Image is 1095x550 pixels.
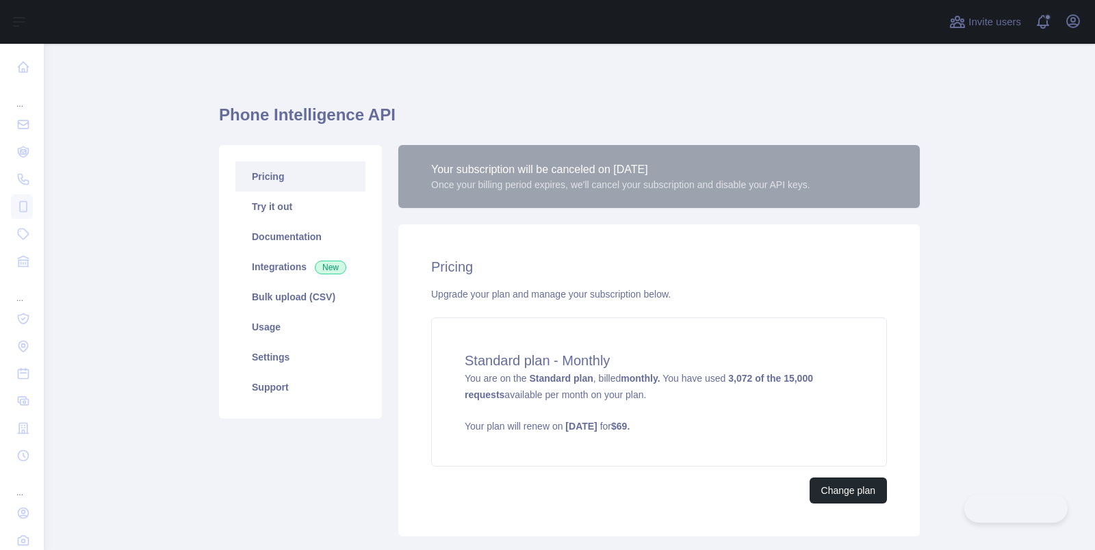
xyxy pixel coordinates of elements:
a: Support [235,372,365,402]
a: Bulk upload (CSV) [235,282,365,312]
div: Upgrade your plan and manage your subscription below. [431,287,887,301]
h1: Phone Intelligence API [219,104,920,137]
a: Usage [235,312,365,342]
strong: Standard plan [529,373,593,384]
div: ... [11,471,33,498]
p: Your plan will renew on for [465,419,853,433]
strong: 3,072 of the 15,000 requests [465,373,813,400]
h2: Pricing [431,257,887,276]
span: New [315,261,346,274]
div: Once your billing period expires, we'll cancel your subscription and disable your API keys. [431,178,810,192]
a: Integrations New [235,252,365,282]
div: ... [11,82,33,109]
iframe: Toggle Customer Support [964,494,1068,523]
h4: Standard plan - Monthly [465,351,853,370]
div: ... [11,276,33,304]
span: Invite users [968,14,1021,30]
button: Change plan [810,477,887,503]
a: Settings [235,342,365,372]
a: Documentation [235,222,365,252]
div: Your subscription will be canceled on [DATE] [431,161,810,178]
span: You are on the , billed You have used available per month on your plan. [465,373,853,433]
a: Try it out [235,192,365,222]
button: Invite users [946,11,1024,33]
strong: [DATE] [565,421,597,432]
strong: monthly. [621,373,660,384]
strong: $ 69 . [611,421,630,432]
a: Pricing [235,161,365,192]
